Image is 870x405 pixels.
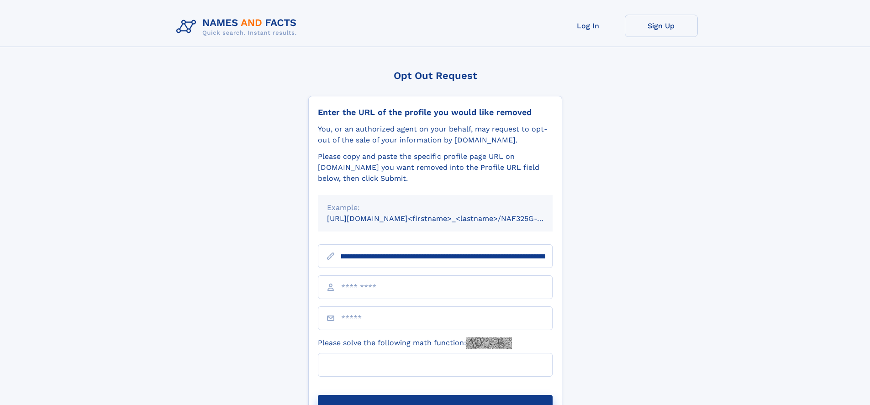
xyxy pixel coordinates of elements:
[318,151,553,184] div: Please copy and paste the specific profile page URL on [DOMAIN_NAME] you want removed into the Pr...
[327,202,543,213] div: Example:
[318,107,553,117] div: Enter the URL of the profile you would like removed
[173,15,304,39] img: Logo Names and Facts
[552,15,625,37] a: Log In
[625,15,698,37] a: Sign Up
[308,70,562,81] div: Opt Out Request
[327,214,570,223] small: [URL][DOMAIN_NAME]<firstname>_<lastname>/NAF325G-xxxxxxxx
[318,124,553,146] div: You, or an authorized agent on your behalf, may request to opt-out of the sale of your informatio...
[318,337,512,349] label: Please solve the following math function:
